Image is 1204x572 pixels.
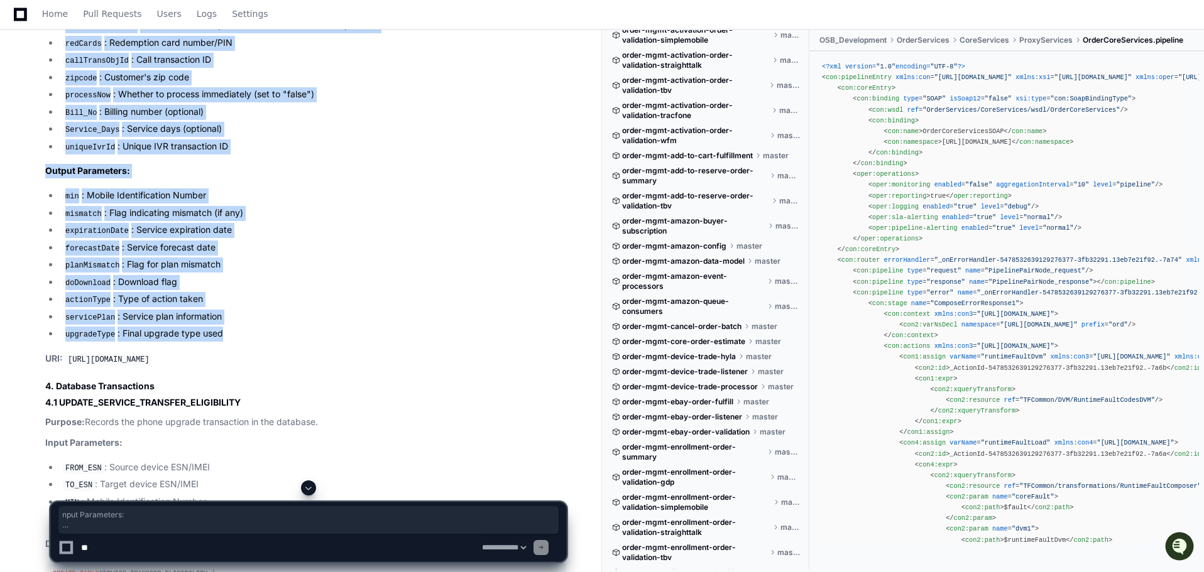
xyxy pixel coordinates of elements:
[65,354,152,365] code: [URL][DOMAIN_NAME]
[622,241,726,251] span: order-mgmt-amazon-config
[853,235,922,242] span: </ >
[45,165,130,176] strong: Output Parameters:
[45,353,63,364] strong: URI:
[59,87,566,102] li: : Whether to process immediately (set to "false")
[954,192,1008,200] span: oper:reporting
[872,192,926,200] span: oper:reporting
[884,342,1058,350] span: < = >
[931,386,1016,393] span: < >
[83,10,141,18] span: Pull Requests
[931,407,1020,414] span: </ >
[1012,138,1074,146] span: </ >
[868,106,1128,114] span: < = />
[746,352,772,362] span: master
[1004,396,1015,404] span: ref
[946,396,1163,404] span: < = />
[981,439,1051,446] span: "runtimeFaultLoad"
[743,397,769,407] span: master
[622,191,769,211] span: order-mgmt-add-to-reserve-order-validation-tbv
[884,310,1058,318] span: < = >
[232,10,268,18] span: Settings
[934,342,973,350] span: xmlns:con3
[758,367,784,377] span: master
[903,353,946,360] span: con1:assign
[125,197,152,206] span: Pylon
[622,442,765,462] span: order-mgmt-enrollment-order-summary
[63,260,122,271] code: planMismatch
[13,137,84,147] div: Past conversations
[965,181,992,188] span: "false"
[985,267,1085,274] span: "PipelinePairNode_request"
[903,95,919,102] span: type
[926,278,965,286] span: "response"
[59,188,566,203] li: : Mobile Identification Number
[763,151,789,161] span: master
[907,106,919,114] span: ref
[876,63,895,70] span: "1.0"
[195,134,229,149] button: See all
[872,224,958,232] span: oper:pipeline-alerting
[853,170,919,178] span: < >
[950,95,980,102] span: isSoap12
[1093,353,1170,360] span: "[URL][DOMAIN_NAME]"
[63,90,113,101] code: processNow
[59,53,566,68] li: : Call transaction ID
[1019,224,1039,232] span: level
[779,196,800,206] span: master
[884,332,938,339] span: </ >
[777,131,800,141] span: master
[777,171,800,181] span: master
[950,353,977,360] span: varName
[43,106,159,116] div: We're available if you need us!
[622,367,748,377] span: order-mgmt-device-trade-listener
[969,278,985,286] span: name
[1000,213,1019,221] span: level
[62,510,555,530] span: nput Parameters: esnFrom: Current device ESN/IMEI esnTo: Target new device ESN/IMEI upgradeType: ...
[884,127,923,135] span: < >
[876,149,919,156] span: con:binding
[768,382,794,392] span: master
[856,95,899,102] span: con:binding
[157,10,182,18] span: Users
[826,73,892,81] span: con:pipelineEntry
[760,427,785,437] span: master
[59,310,566,325] li: : Service plan information
[897,35,950,45] span: OrderServices
[1015,95,1046,102] span: xsi:type
[59,122,566,137] li: : Service days (optional)
[13,50,229,70] div: Welcome
[895,73,930,81] span: xmlns:con
[1136,73,1174,81] span: xmlns:oper
[934,73,1012,81] span: "[URL][DOMAIN_NAME]"
[111,168,137,178] span: [DATE]
[59,257,566,273] li: : Flag for plan mismatch
[856,267,903,274] span: con:pipeline
[961,224,988,232] span: enabled
[755,256,780,266] span: master
[996,181,1070,188] span: aggregationInterval
[868,224,1081,232] span: < = = />
[973,213,996,221] span: "true"
[888,138,938,146] span: con:namespace
[960,35,1009,45] span: CoreServices
[779,105,800,116] span: master
[622,412,742,422] span: order-mgmt-ebay-order-listener
[981,203,1000,210] span: level
[838,84,895,92] span: < >
[934,472,1012,479] span: con2:xqueryTransform
[63,55,131,67] code: callTransObjId
[59,206,566,221] li: : Flag indicating mismatch (if any)
[919,461,953,468] span: con4:expr
[981,353,1047,360] span: "runtimeFaultDvm"
[63,463,104,474] code: FROM_ESN
[907,428,950,436] span: con1:assign
[868,181,1163,188] span: < = = = />
[922,418,957,425] span: con1:expr
[888,127,919,135] span: con:name
[780,55,800,65] span: master
[861,235,919,242] span: oper:operations
[59,70,566,85] li: : Customer's zip code
[845,246,895,253] span: con:coreEntry
[934,310,973,318] span: xmlns:con3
